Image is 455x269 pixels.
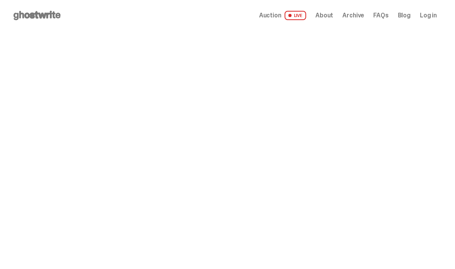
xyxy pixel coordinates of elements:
a: FAQs [373,12,388,19]
a: About [315,12,333,19]
a: Archive [342,12,364,19]
a: Auction LIVE [259,11,306,20]
span: Auction [259,12,281,19]
span: LIVE [285,11,307,20]
a: Log in [420,12,437,19]
a: Blog [398,12,411,19]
